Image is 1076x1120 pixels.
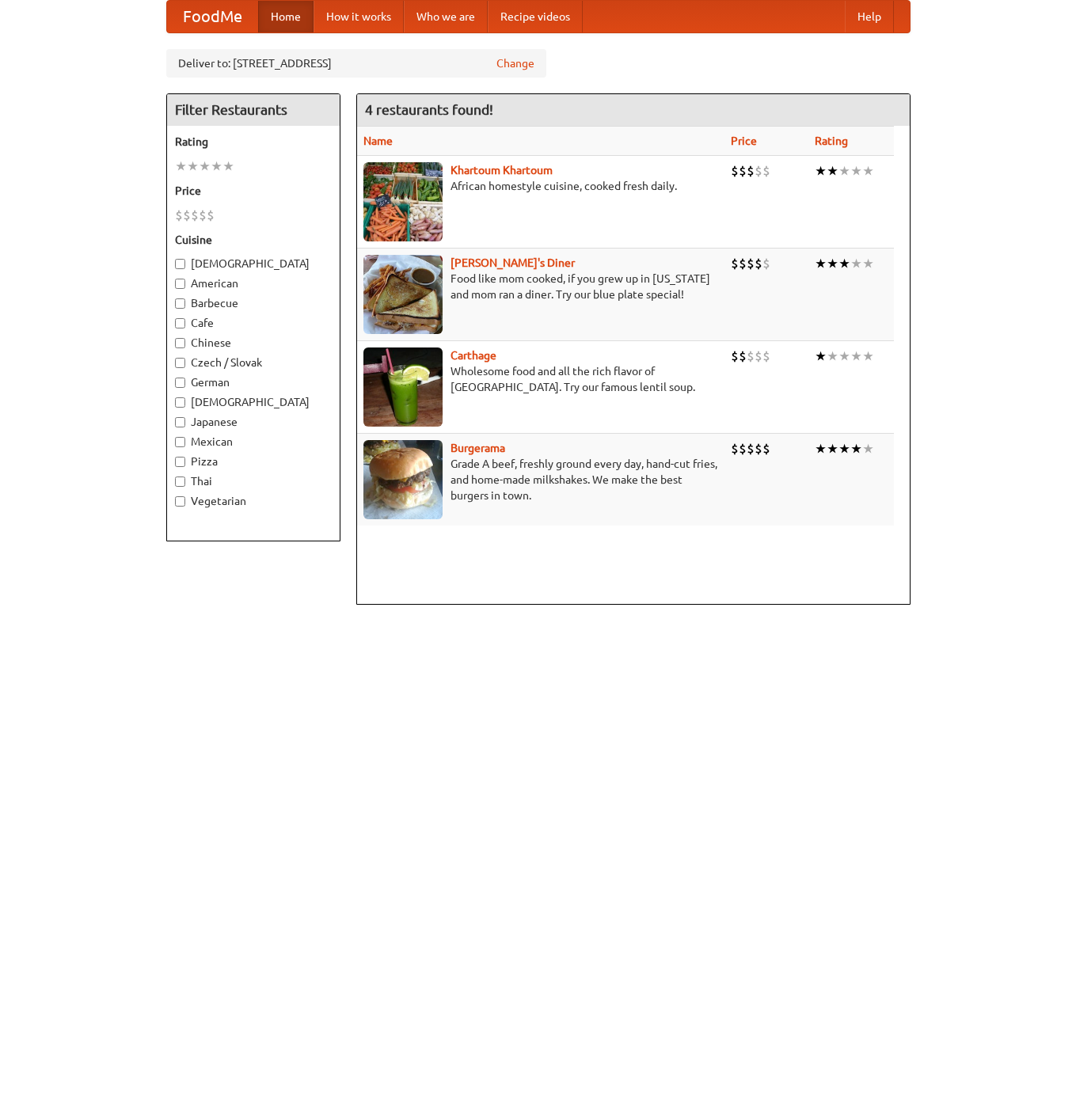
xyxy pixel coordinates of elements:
[731,162,739,180] li: $
[747,255,755,272] li: $
[755,347,762,365] li: $
[175,414,332,430] label: Japanese
[747,347,755,365] li: $
[488,1,583,32] a: Recipe videos
[175,315,332,331] label: Cafe
[175,454,332,469] label: Pizza
[175,275,332,291] label: American
[747,162,755,180] li: $
[496,55,534,71] a: Change
[175,434,332,450] label: Mexican
[314,1,404,32] a: How it works
[175,134,332,150] h5: Rating
[762,347,770,365] li: $
[175,335,332,351] label: Chinese
[815,255,827,272] li: ★
[175,473,332,489] label: Thai
[363,363,718,395] p: Wholesome food and all the rich flavor of [GEOGRAPHIC_DATA]. Try our famous lentil soup.
[731,135,757,147] a: Price
[739,440,747,457] li: $
[175,298,185,309] input: Barbecue
[175,476,185,487] input: Thai
[862,162,874,180] li: ★
[755,162,762,180] li: $
[731,347,739,365] li: $
[211,158,222,175] li: ★
[731,255,739,272] li: $
[451,442,505,454] a: Burgerama
[838,347,850,365] li: ★
[755,440,762,457] li: $
[183,207,191,224] li: $
[175,378,185,388] input: German
[827,440,838,457] li: ★
[838,255,850,272] li: ★
[363,255,443,334] img: sallys.jpg
[175,256,332,271] label: [DEMOGRAPHIC_DATA]
[167,1,258,32] a: FoodMe
[363,271,718,302] p: Food like mom cooked, if you grew up in [US_STATE] and mom ran a diner. Try our blue plate special!
[827,255,838,272] li: ★
[862,440,874,457] li: ★
[175,397,185,408] input: [DEMOGRAPHIC_DATA]
[175,183,332,199] h5: Price
[827,347,838,365] li: ★
[815,162,827,180] li: ★
[739,255,747,272] li: $
[827,162,838,180] li: ★
[363,456,718,503] p: Grade A beef, freshly ground every day, hand-cut fries, and home-made milkshakes. We make the bes...
[166,49,546,78] div: Deliver to: [STREET_ADDRESS]
[747,440,755,457] li: $
[363,178,718,194] p: African homestyle cuisine, cooked fresh daily.
[363,347,443,427] img: carthage.jpg
[845,1,894,32] a: Help
[363,135,393,147] a: Name
[862,255,874,272] li: ★
[815,135,848,147] a: Rating
[175,374,332,390] label: German
[175,417,185,427] input: Japanese
[222,158,234,175] li: ★
[762,162,770,180] li: $
[404,1,488,32] a: Who we are
[191,207,199,224] li: $
[167,94,340,126] h4: Filter Restaurants
[199,207,207,224] li: $
[862,347,874,365] li: ★
[175,158,187,175] li: ★
[363,162,443,241] img: khartoum.jpg
[175,437,185,447] input: Mexican
[187,158,199,175] li: ★
[175,457,185,467] input: Pizza
[175,394,332,410] label: [DEMOGRAPHIC_DATA]
[175,279,185,289] input: American
[199,158,211,175] li: ★
[451,256,575,269] b: [PERSON_NAME]'s Diner
[175,207,183,224] li: $
[815,347,827,365] li: ★
[815,440,827,457] li: ★
[258,1,314,32] a: Home
[175,259,185,269] input: [DEMOGRAPHIC_DATA]
[365,102,493,117] ng-pluralize: 4 restaurants found!
[838,440,850,457] li: ★
[755,255,762,272] li: $
[175,338,185,348] input: Chinese
[850,440,862,457] li: ★
[762,440,770,457] li: $
[451,164,553,177] b: Khartoum Khartoum
[175,493,332,509] label: Vegetarian
[175,358,185,368] input: Czech / Slovak
[451,349,496,362] a: Carthage
[850,162,862,180] li: ★
[175,318,185,328] input: Cafe
[739,162,747,180] li: $
[207,207,215,224] li: $
[175,295,332,311] label: Barbecue
[175,496,185,507] input: Vegetarian
[838,162,850,180] li: ★
[850,347,862,365] li: ★
[363,440,443,519] img: burgerama.jpg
